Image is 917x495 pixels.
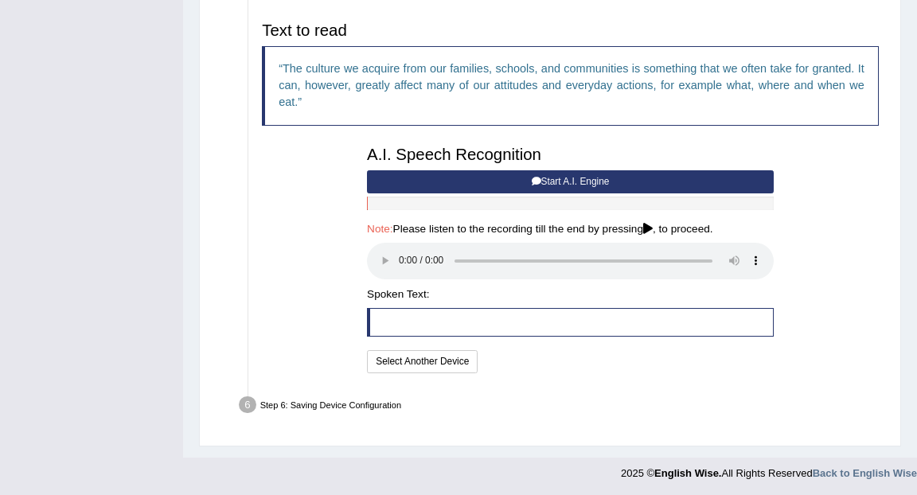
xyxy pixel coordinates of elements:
h4: Spoken Text: [367,289,774,301]
button: Select Another Device [367,350,478,373]
button: Start A.I. Engine [367,170,774,193]
h4: Please listen to the recording till the end by pressing , to proceed. [367,224,774,236]
div: 2025 © All Rights Reserved [621,458,917,481]
h3: A.I. Speech Recognition [367,146,774,163]
h3: Text to read [262,21,879,39]
div: Step 6: Saving Device Configuration [233,392,895,421]
q: The culture we acquire from our families, schools, and communities is something that we often tak... [279,62,864,109]
span: Note: [367,223,393,235]
strong: English Wise. [654,467,721,479]
a: Back to English Wise [813,467,917,479]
